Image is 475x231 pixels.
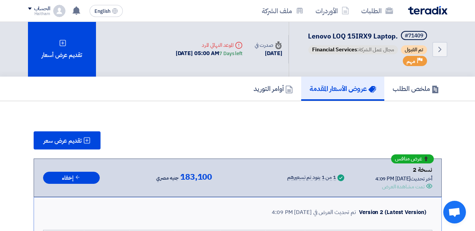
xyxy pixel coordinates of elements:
[43,138,82,144] span: تقديم عرض سعر
[375,175,432,183] div: أخر تحديث [DATE] 4:09 PM
[245,77,301,101] a: أوامر التوريد
[53,5,65,17] img: profile_test.png
[407,58,415,65] span: مهم
[255,41,282,49] div: صدرت في
[28,12,50,16] div: Haitham
[272,208,356,217] div: تم تحديث العرض في [DATE] 4:09 PM
[34,131,101,149] button: تقديم عرض سعر
[94,9,110,14] span: English
[408,6,447,15] img: Teradix logo
[34,6,50,12] div: الحساب
[309,2,355,20] a: الأوردرات
[308,31,398,41] span: Lenovo LOQ 15IRX9 Laptop.
[254,84,293,93] h5: أوامر التوريد
[312,46,357,54] span: Financial Services
[375,165,432,175] div: نسخة 2
[176,41,243,49] div: الموعد النهائي للرد
[443,201,466,223] div: Open chat
[287,175,336,181] div: 1 من 1 بنود تم تسعيرهم
[401,45,427,54] span: تم القبول
[255,49,282,58] div: [DATE]
[309,84,376,93] h5: عروض الأسعار المقدمة
[382,183,424,191] div: تمت مشاهدة العرض
[405,33,423,38] div: #71409
[28,22,96,77] div: تقديم عرض أسعار
[256,2,309,20] a: ملف الشركة
[307,31,429,42] h5: Lenovo LOQ 15IRX9 Laptop.
[308,45,398,54] span: مجال عمل الشركة:
[395,156,422,162] span: عرض منافس
[359,208,426,217] div: Version 2 (Latest Version)
[219,50,243,57] div: 7 Days left
[301,77,384,101] a: عروض الأسعار المقدمة
[355,2,399,20] a: الطلبات
[90,5,123,17] button: English
[384,77,447,101] a: ملخص الطلب
[176,49,243,58] div: [DATE] 05:00 AM
[156,174,179,183] span: جنيه مصري
[393,84,439,93] h5: ملخص الطلب
[43,172,100,184] button: إخفاء
[180,172,212,182] span: 183,100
